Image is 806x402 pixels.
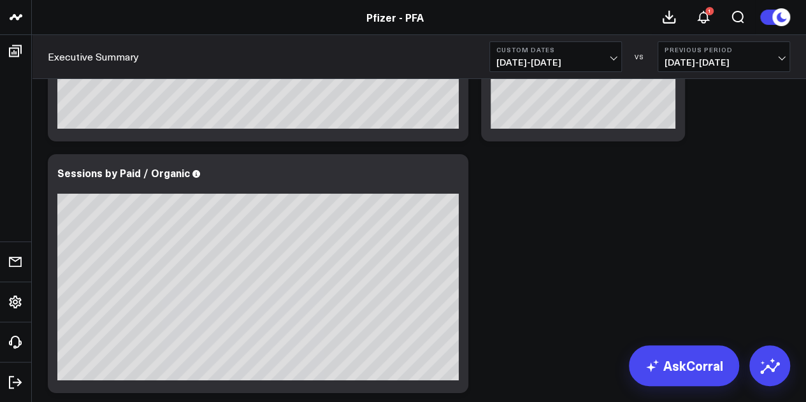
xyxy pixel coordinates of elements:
[496,57,615,68] span: [DATE] - [DATE]
[658,41,790,72] button: Previous Period[DATE]-[DATE]
[665,46,783,54] b: Previous Period
[489,41,622,72] button: Custom Dates[DATE]-[DATE]
[628,53,651,61] div: VS
[496,46,615,54] b: Custom Dates
[665,57,783,68] span: [DATE] - [DATE]
[57,166,190,180] div: Sessions by Paid / Organic
[629,345,739,386] a: AskCorral
[705,7,714,15] div: 1
[48,50,139,64] a: Executive Summary
[366,10,424,24] a: Pfizer - PFA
